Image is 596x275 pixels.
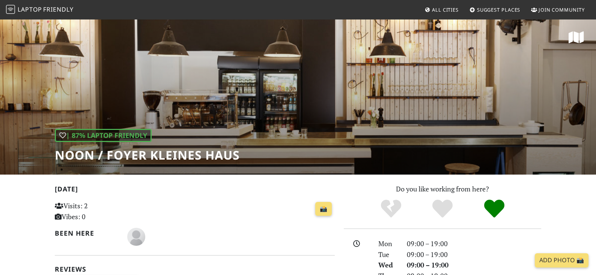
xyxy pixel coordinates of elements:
div: Definitely! [468,199,520,219]
a: Suggest Places [467,3,524,16]
a: LaptopFriendly LaptopFriendly [6,3,74,16]
div: No [365,199,417,219]
a: Add Photo 📸 [535,253,588,268]
span: Laptop [18,5,42,13]
img: LaptopFriendly [6,5,15,14]
div: Tue [374,249,402,260]
span: Join Community [539,6,585,13]
div: Mon [374,238,402,249]
div: 09:00 – 19:00 [402,260,546,271]
h1: noon / Foyer Kleines Haus [55,148,240,162]
p: Do you like working from here? [344,184,541,194]
span: All Cities [432,6,459,13]
a: 📸 [315,202,332,216]
div: Wed [374,260,402,271]
div: | 87% Laptop Friendly [55,129,152,142]
a: All Cities [421,3,462,16]
a: Join Community [528,3,588,16]
h2: Been here [55,229,118,237]
span: Suggest Places [477,6,521,13]
div: 09:00 – 19:00 [402,238,546,249]
span: Paula Menzel [127,232,145,241]
h2: [DATE] [55,185,335,196]
span: Friendly [43,5,73,13]
div: 09:00 – 19:00 [402,249,546,260]
p: Visits: 2 Vibes: 0 [55,200,142,222]
div: Yes [417,199,468,219]
img: blank-535327c66bd565773addf3077783bbfce4b00ec00e9fd257753287c682c7fa38.png [127,228,145,246]
h2: Reviews [55,265,335,273]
